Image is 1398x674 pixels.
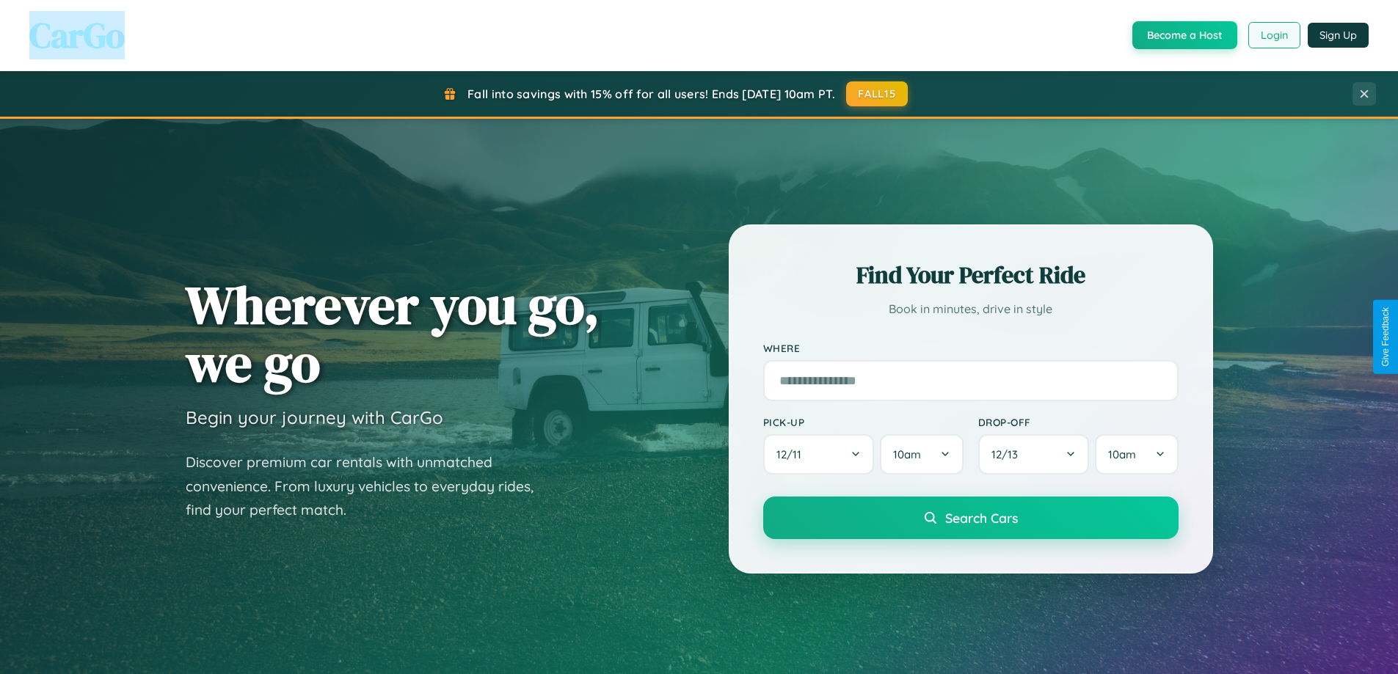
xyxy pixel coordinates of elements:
[945,510,1018,526] span: Search Cars
[186,276,600,392] h1: Wherever you go, we go
[893,447,921,461] span: 10am
[186,450,553,522] p: Discover premium car rentals with unmatched convenience. From luxury vehicles to everyday rides, ...
[1108,447,1136,461] span: 10am
[763,497,1179,539] button: Search Cars
[1308,23,1369,48] button: Sign Up
[978,434,1090,475] button: 12/13
[1095,434,1178,475] button: 10am
[467,87,835,101] span: Fall into savings with 15% off for all users! Ends [DATE] 10am PT.
[763,298,1179,320] p: Book in minutes, drive in style
[763,342,1179,354] label: Where
[776,447,809,461] span: 12 / 11
[978,416,1179,428] label: Drop-off
[763,434,875,475] button: 12/11
[763,259,1179,291] h2: Find Your Perfect Ride
[1380,307,1391,367] div: Give Feedback
[763,416,964,428] label: Pick-up
[1132,21,1237,49] button: Become a Host
[1248,22,1300,48] button: Login
[846,81,908,106] button: FALL15
[991,447,1025,461] span: 12 / 13
[880,434,963,475] button: 10am
[186,406,443,428] h3: Begin your journey with CarGo
[29,11,125,59] span: CarGo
